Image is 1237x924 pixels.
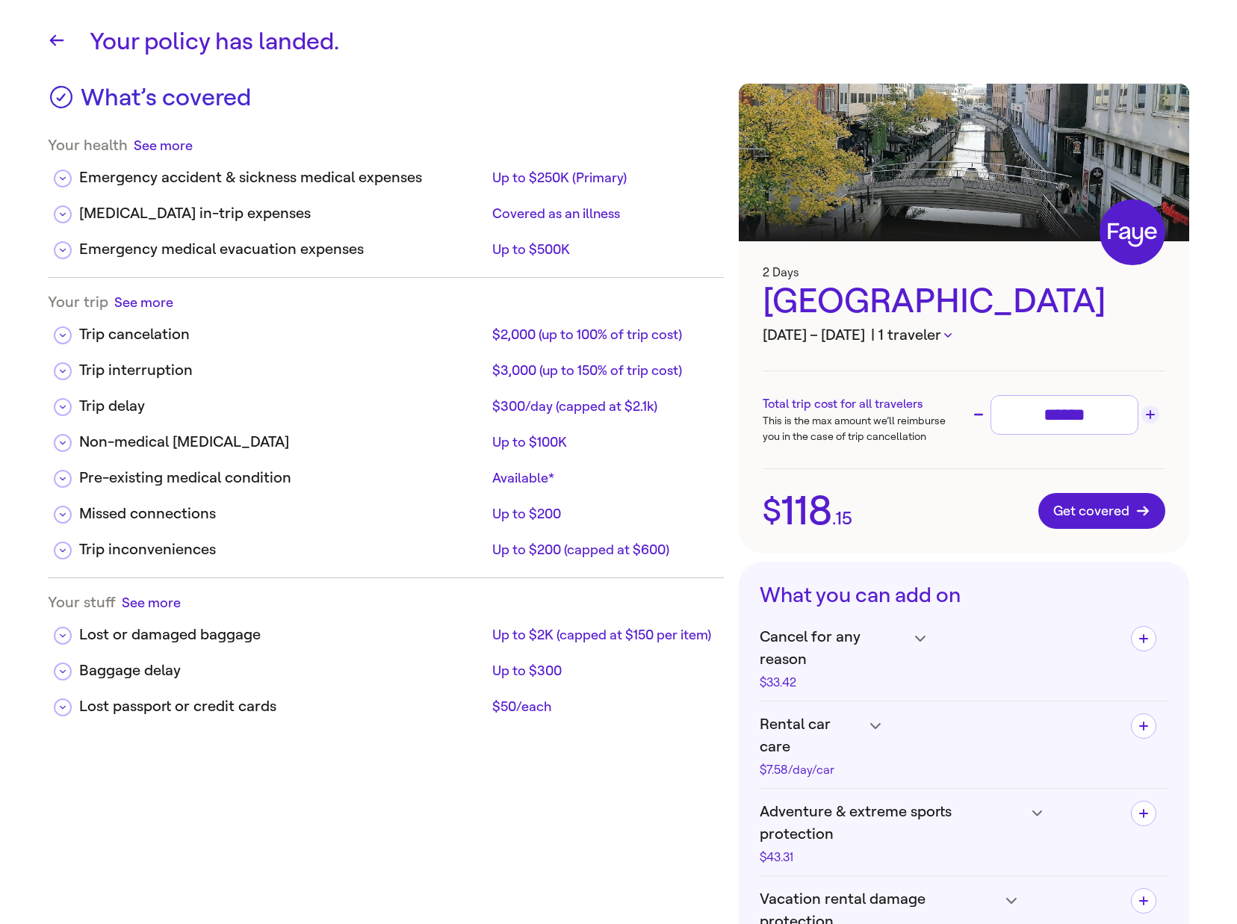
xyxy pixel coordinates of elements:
button: Increase trip cost [1141,406,1159,424]
input: Trip cost [997,402,1132,428]
button: Add [1131,801,1156,826]
div: Missed connections [79,503,486,525]
h4: Cancel for any reason$33.42 [760,626,926,689]
button: Get covered [1038,493,1165,529]
h3: What’s covered [81,84,251,121]
div: Up to $250K (Primary) [492,169,712,187]
div: Lost or damaged baggageUp to $2K (capped at $150 per item) [48,612,724,648]
div: Baggage delayUp to $300 [48,648,724,683]
div: Up to $2K (capped at $150 per item) [492,626,712,644]
div: Available* [492,469,712,487]
span: 118 [781,491,832,531]
div: Trip delay$300/day (capped at $2.1k) [48,383,724,419]
div: Your health [48,136,724,155]
div: Trip inconveniencesUp to $200 (capped at $600) [48,527,724,562]
div: Trip inconveniences [79,539,486,561]
p: This is the max amount we’ll reimburse you in the case of trip cancellation [763,413,964,444]
span: $ [763,495,781,527]
div: Up to $200 [492,505,712,523]
div: $3,000 (up to 150% of trip cost) [492,362,712,379]
div: Trip cancelation [79,323,486,346]
div: Trip cancelation$2,000 (up to 100% of trip cost) [48,311,724,347]
span: . [832,509,836,527]
div: Baggage delay [79,660,486,682]
button: See more [122,593,181,612]
div: [MEDICAL_DATA] in-trip expenses [79,202,486,225]
div: Covered as an illness [492,205,712,223]
div: Non-medical [MEDICAL_DATA]Up to $100K [48,419,724,455]
div: Non-medical [MEDICAL_DATA] [79,431,486,453]
h1: Your policy has landed. [90,24,1189,60]
div: Up to $500K [492,241,712,258]
div: Your stuff [48,593,724,612]
h3: What you can add on [760,583,1168,608]
div: Trip delay [79,395,486,418]
span: Rental car care [760,713,863,758]
div: $2,000 (up to 100% of trip cost) [492,326,712,344]
div: [GEOGRAPHIC_DATA] [763,279,1165,324]
div: Emergency accident & sickness medical expensesUp to $250K (Primary) [48,155,724,190]
div: Lost passport or credit cards$50/each [48,683,724,719]
button: | 1 traveler [871,324,952,347]
div: Emergency accident & sickness medical expenses [79,167,486,189]
div: Lost or damaged baggage [79,624,486,646]
button: See more [134,136,193,155]
button: Add [1131,713,1156,739]
div: $7.58 [760,764,863,776]
h3: Total trip cost for all travelers [763,395,964,413]
span: Adventure & extreme sports protection [760,801,1025,846]
div: Lost passport or credit cards [79,695,486,718]
div: $33.42 [760,677,908,689]
div: Emergency medical evacuation expensesUp to $500K [48,226,724,262]
h4: Rental car care$7.58/day/car [760,713,881,776]
div: Pre-existing medical conditionAvailable* [48,455,724,491]
button: Decrease trip cost [970,406,988,424]
button: Add [1131,626,1156,651]
span: 15 [836,509,852,527]
div: Trip interruption [79,359,486,382]
div: Up to $200 (capped at $600) [492,541,712,559]
div: Pre-existing medical condition [79,467,486,489]
div: $50/each [492,698,712,716]
div: Trip interruption$3,000 (up to 150% of trip cost) [48,347,724,383]
div: Up to $300 [492,662,712,680]
span: Get covered [1053,503,1150,518]
div: Emergency medical evacuation expenses [79,238,486,261]
button: Add [1131,888,1156,914]
div: Missed connectionsUp to $200 [48,491,724,527]
h3: [DATE] – [DATE] [763,324,1165,347]
span: Cancel for any reason [760,626,908,671]
div: Your trip [48,293,724,311]
div: [MEDICAL_DATA] in-trip expensesCovered as an illness [48,190,724,226]
h4: Adventure & extreme sports protection$43.31 [760,801,1043,863]
div: $300/day (capped at $2.1k) [492,397,712,415]
div: $43.31 [760,852,1025,863]
h3: 2 Days [763,265,1165,279]
button: See more [114,293,173,311]
span: /day/car [788,763,834,777]
div: Up to $100K [492,433,712,451]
